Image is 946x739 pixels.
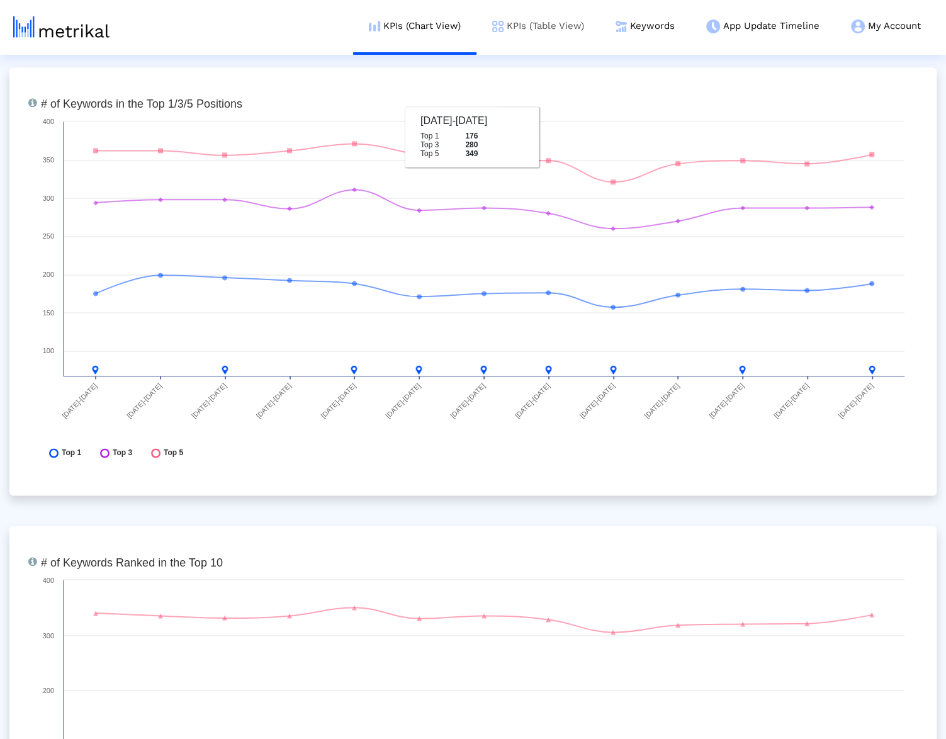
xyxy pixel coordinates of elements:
[772,381,810,419] text: [DATE]-[DATE]
[837,381,875,419] text: [DATE]-[DATE]
[43,118,54,125] text: 400
[13,16,110,38] img: metrical-logo-light.png
[43,195,54,202] text: 300
[43,576,54,584] text: 400
[43,271,54,278] text: 200
[319,381,357,419] text: [DATE]-[DATE]
[369,21,380,31] img: kpi-chart-menu-icon.png
[62,448,81,458] span: Top 1
[514,381,551,419] text: [DATE]-[DATE]
[706,20,720,33] img: app-update-menu-icon.png
[616,21,627,32] img: keywords.png
[190,381,228,419] text: [DATE]-[DATE]
[164,448,183,458] span: Top 5
[60,381,98,419] text: [DATE]-[DATE]
[578,381,616,419] text: [DATE]-[DATE]
[643,381,680,419] text: [DATE]-[DATE]
[43,686,54,694] text: 200
[43,156,54,164] text: 350
[113,448,132,458] span: Top 3
[41,98,242,110] tspan: # of Keywords in the Top 1/3/5 Positions
[125,381,163,419] text: [DATE]-[DATE]
[492,21,504,32] img: kpi-table-menu-icon.png
[41,556,223,568] tspan: # of Keywords Ranked in the Top 10
[43,631,54,639] text: 300
[255,381,293,419] text: [DATE]-[DATE]
[707,381,745,419] text: [DATE]-[DATE]
[43,232,54,240] text: 250
[449,381,487,419] text: [DATE]-[DATE]
[384,381,422,419] text: [DATE]-[DATE]
[851,20,865,33] img: my-account-menu-icon.png
[43,347,54,354] text: 100
[43,309,54,317] text: 150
